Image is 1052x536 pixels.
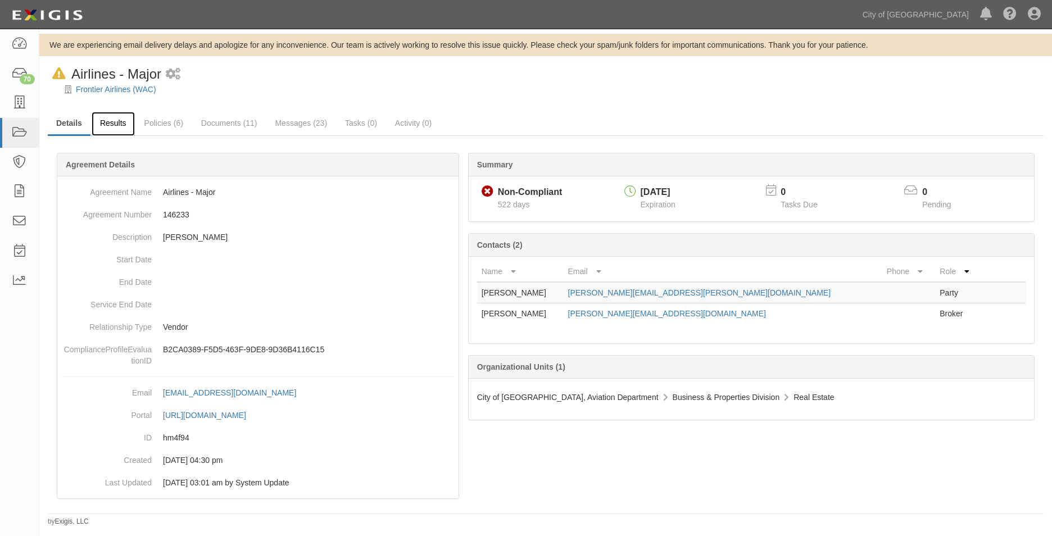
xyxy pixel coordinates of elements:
[62,181,454,203] dd: Airlines - Major
[136,112,192,134] a: Policies (6)
[193,112,266,134] a: Documents (11)
[922,186,965,199] p: 0
[163,411,259,420] a: [URL][DOMAIN_NAME]
[166,69,180,80] i: 1 scheduled workflow
[477,160,513,169] b: Summary
[266,112,335,134] a: Messages (23)
[66,160,135,169] b: Agreement Details
[482,186,493,198] i: Non-Compliant
[62,404,152,421] dt: Portal
[935,282,981,303] td: Party
[62,181,152,198] dt: Agreement Name
[8,5,86,25] img: logo-5460c22ac91f19d4615b14bd174203de0afe785f0fc80cf4dbbc73dc1793850b.png
[781,186,831,199] p: 0
[76,85,156,94] a: Frontier Airlines (WAC)
[337,112,386,134] a: Tasks (0)
[62,316,152,333] dt: Relationship Type
[55,517,89,525] a: Exigis, LLC
[62,226,152,243] dt: Description
[673,393,780,402] span: Business & Properties Division
[163,388,309,397] a: [EMAIL_ADDRESS][DOMAIN_NAME]
[62,203,454,226] dd: 146233
[857,3,974,26] a: City of [GEOGRAPHIC_DATA]
[62,248,152,265] dt: Start Date
[477,362,565,371] b: Organizational Units (1)
[641,200,675,209] span: Expiration
[793,393,834,402] span: Real Estate
[62,381,152,398] dt: Email
[477,393,659,402] span: City of [GEOGRAPHIC_DATA], Aviation Department
[62,449,152,466] dt: Created
[498,200,530,209] span: Since 03/29/2024
[62,426,454,449] dd: hm4f94
[564,261,882,282] th: Email
[62,449,454,471] dd: [DATE] 04:30 pm
[62,293,152,310] dt: Service End Date
[477,240,523,249] b: Contacts (2)
[568,309,766,318] a: [PERSON_NAME][EMAIL_ADDRESS][DOMAIN_NAME]
[922,200,951,209] span: Pending
[92,112,135,136] a: Results
[935,261,981,282] th: Role
[498,186,563,199] div: Non-Compliant
[62,471,152,488] dt: Last Updated
[781,200,817,209] span: Tasks Due
[882,261,935,282] th: Phone
[935,303,981,324] td: Broker
[62,471,454,494] dd: [DATE] 03:01 am by System Update
[477,261,564,282] th: Name
[163,231,454,243] p: [PERSON_NAME]
[71,66,161,81] span: Airlines - Major
[163,387,296,398] div: [EMAIL_ADDRESS][DOMAIN_NAME]
[48,112,90,136] a: Details
[477,282,564,303] td: [PERSON_NAME]
[387,112,440,134] a: Activity (0)
[163,344,454,355] p: B2CA0389-F5D5-463F-9DE8-9D36B4116C15
[62,316,454,338] dd: Vendor
[39,39,1052,51] div: We are experiencing email delivery delays and apologize for any inconvenience. Our team is active...
[62,338,152,366] dt: ComplianceProfileEvaluationID
[62,426,152,443] dt: ID
[48,517,89,526] small: by
[48,65,161,84] div: Airlines - Major
[62,203,152,220] dt: Agreement Number
[641,186,675,199] div: [DATE]
[568,288,831,297] a: [PERSON_NAME][EMAIL_ADDRESS][PERSON_NAME][DOMAIN_NAME]
[1003,8,1017,21] i: Help Center - Complianz
[62,271,152,288] dt: End Date
[20,74,35,84] div: 70
[52,68,66,80] i: In Default since 08/05/2025
[477,303,564,324] td: [PERSON_NAME]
